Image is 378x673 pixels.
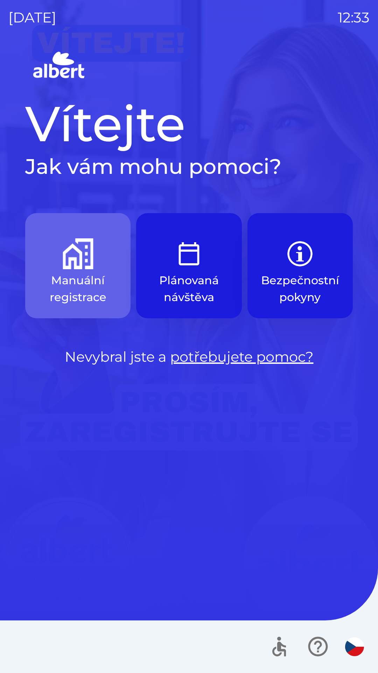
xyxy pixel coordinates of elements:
[25,49,353,83] img: Logo
[25,94,353,154] h1: Vítejte
[25,346,353,367] p: Nevybral jste a
[338,7,370,28] p: 12:33
[25,154,353,179] h2: Jak vám mohu pomoci?
[345,637,364,656] img: cs flag
[285,238,315,269] img: b85e123a-dd5f-4e82-bd26-90b222bbbbcf.png
[261,272,339,306] p: Bezpečnostní pokyny
[247,213,353,318] button: Bezpečnostní pokyny
[153,272,225,306] p: Plánovaná návštěva
[170,348,314,365] a: potřebujete pomoc?
[136,213,241,318] button: Plánovaná návštěva
[63,238,93,269] img: d73f94ca-8ab6-4a86-aa04-b3561b69ae4e.png
[25,213,131,318] button: Manuální registrace
[8,7,56,28] p: [DATE]
[174,238,204,269] img: e9efe3d3-6003-445a-8475-3fd9a2e5368f.png
[42,272,114,306] p: Manuální registrace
